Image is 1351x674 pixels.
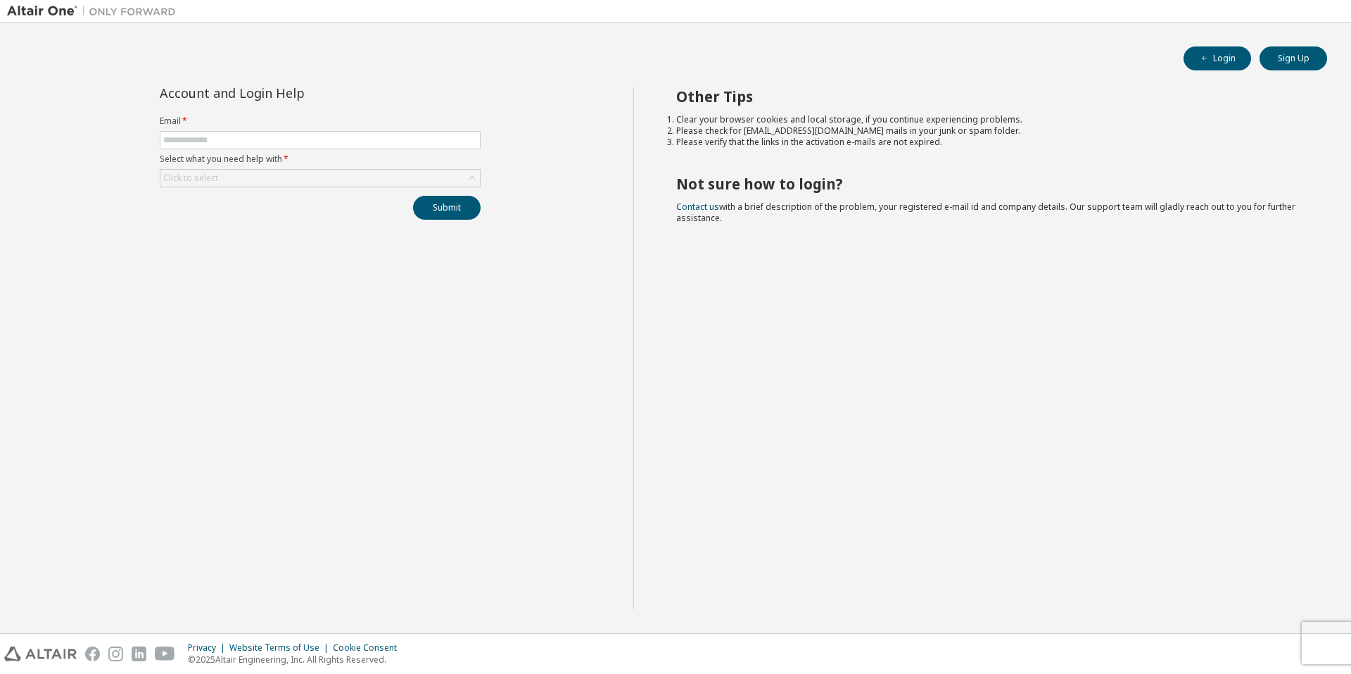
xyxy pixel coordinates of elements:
label: Select what you need help with [160,154,481,165]
a: Contact us [676,201,719,213]
div: Click to select [160,170,480,187]
img: youtube.svg [155,647,175,661]
img: instagram.svg [108,647,123,661]
label: Email [160,116,481,127]
div: Privacy [188,642,229,654]
div: Cookie Consent [333,642,405,654]
h2: Other Tips [676,87,1302,106]
img: altair_logo.svg [4,647,77,661]
h2: Not sure how to login? [676,175,1302,193]
img: Altair One [7,4,183,18]
p: © 2025 Altair Engineering, Inc. All Rights Reserved. [188,654,405,666]
li: Clear your browser cookies and local storage, if you continue experiencing problems. [676,114,1302,125]
button: Submit [413,196,481,220]
div: Click to select [163,173,218,184]
div: Website Terms of Use [229,642,333,654]
button: Sign Up [1260,46,1327,70]
li: Please check for [EMAIL_ADDRESS][DOMAIN_NAME] mails in your junk or spam folder. [676,125,1302,137]
img: facebook.svg [85,647,100,661]
span: with a brief description of the problem, your registered e-mail id and company details. Our suppo... [676,201,1295,224]
div: Account and Login Help [160,87,417,99]
img: linkedin.svg [132,647,146,661]
button: Login [1184,46,1251,70]
li: Please verify that the links in the activation e-mails are not expired. [676,137,1302,148]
